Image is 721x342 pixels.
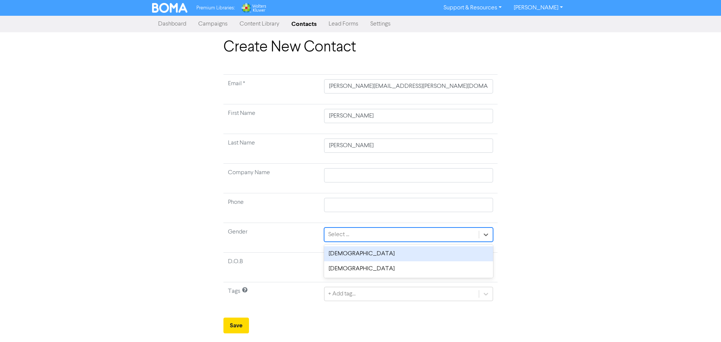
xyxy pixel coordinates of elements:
td: Phone [223,193,320,223]
iframe: Chat Widget [683,306,721,342]
td: First Name [223,104,320,134]
td: Last Name [223,134,320,164]
td: Gender [223,223,320,253]
td: Required [223,75,320,104]
a: Settings [364,17,397,32]
h1: Create New Contact [223,38,498,56]
td: D.O.B [223,253,320,282]
td: Tags [223,282,320,312]
a: [PERSON_NAME] [508,2,569,14]
img: Wolters Kluwer [241,3,266,13]
div: [DEMOGRAPHIC_DATA] [324,246,493,261]
a: Campaigns [192,17,234,32]
a: Dashboard [152,17,192,32]
a: Support & Resources [437,2,508,14]
a: Contacts [285,17,323,32]
div: + Add tag... [328,289,356,298]
a: Lead Forms [323,17,364,32]
td: Company Name [223,164,320,193]
a: Content Library [234,17,285,32]
button: Save [223,318,249,333]
img: BOMA Logo [152,3,187,13]
span: Premium Libraries: [196,6,235,11]
div: Select ... [328,230,349,239]
div: [DEMOGRAPHIC_DATA] [324,261,493,276]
